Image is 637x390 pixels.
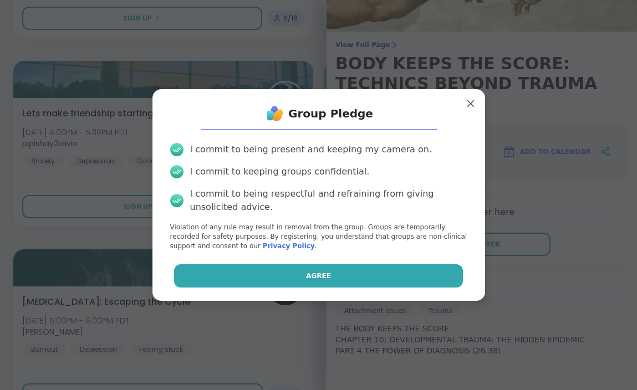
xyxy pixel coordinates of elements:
[190,143,432,156] div: I commit to being present and keeping my camera on.
[170,223,467,250] p: Violation of any rule may result in removal from the group. Groups are temporarily recorded for s...
[264,102,286,125] img: ShareWell Logo
[174,264,463,288] button: Agree
[190,187,467,214] div: I commit to being respectful and refraining from giving unsolicited advice.
[263,242,315,250] a: Privacy Policy
[306,271,331,281] span: Agree
[288,106,373,121] h1: Group Pledge
[190,165,370,178] div: I commit to keeping groups confidential.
